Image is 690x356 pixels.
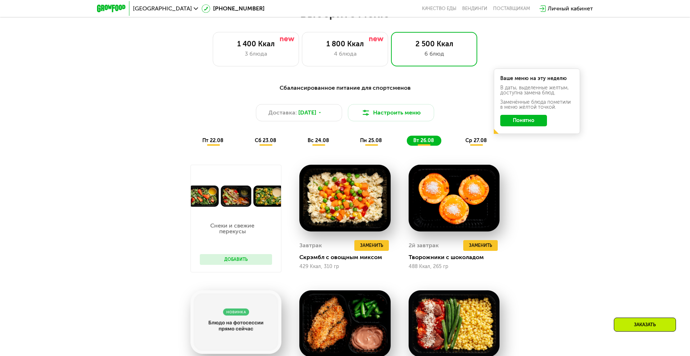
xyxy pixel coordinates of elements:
div: Творожники с шоколадом [409,254,505,261]
div: 488 Ккал, 265 гр [409,264,500,270]
div: Ваше меню на эту неделю [500,76,574,81]
div: 2й завтрак [409,240,439,251]
span: Заменить [360,242,383,249]
div: 1 800 Ккал [309,39,381,48]
div: 4 блюда [309,50,381,58]
span: [DATE] [298,108,316,117]
div: Скрэмбл с овощным миксом [299,254,396,261]
div: 429 Ккал, 310 гр [299,264,390,270]
div: Заменённые блюда пометили в меню жёлтой точкой. [500,100,574,110]
button: Заменить [463,240,498,251]
a: [PHONE_NUMBER] [202,4,264,13]
div: 2 500 Ккал [399,39,470,48]
span: вт 26.08 [413,137,434,144]
div: Сбалансированное питание для спортсменов [132,84,558,93]
span: пт 22.08 [202,137,224,144]
div: 3 блюда [220,50,291,58]
div: поставщикам [493,6,530,11]
div: 1 400 Ккал [220,39,291,48]
p: Снеки и свежие перекусы [200,223,265,234]
button: Добавить [200,254,272,265]
button: Настроить меню [348,104,434,121]
span: вс 24.08 [308,137,329,144]
a: Качество еды [422,6,456,11]
span: Доставка: [268,108,297,117]
div: Завтрак [299,240,322,251]
button: Понятно [500,115,547,126]
span: сб 23.08 [255,137,276,144]
div: Личный кабинет [548,4,593,13]
span: [GEOGRAPHIC_DATA] [133,6,192,11]
span: пн 25.08 [360,137,382,144]
a: Вендинги [462,6,487,11]
span: Заменить [469,242,492,249]
button: Заменить [354,240,389,251]
div: 6 блюд [399,50,470,58]
div: Заказать [614,318,676,332]
div: В даты, выделенные желтым, доступна замена блюд. [500,85,574,95]
span: ср 27.08 [465,137,487,144]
